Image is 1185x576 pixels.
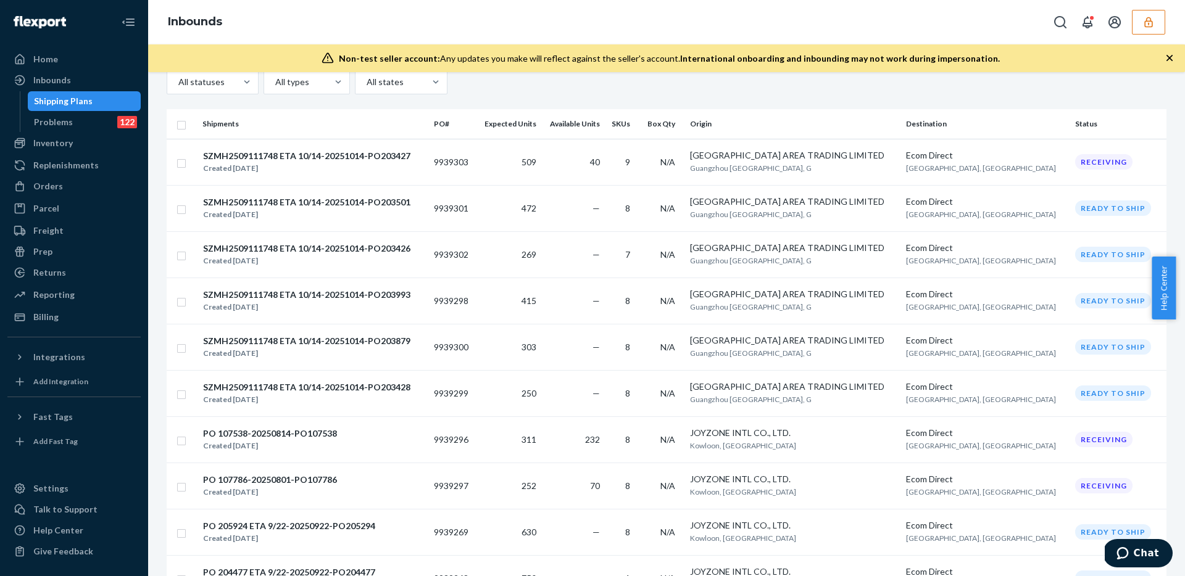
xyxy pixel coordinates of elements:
[625,388,630,398] span: 8
[203,335,410,347] div: SZMH2509111748 ETA 10/14-20251014-PO203879
[625,480,630,491] span: 8
[906,441,1056,450] span: [GEOGRAPHIC_DATA], [GEOGRAPHIC_DATA]
[429,109,476,139] th: PO#
[33,137,73,149] div: Inventory
[690,533,796,543] span: Kowloon, [GEOGRAPHIC_DATA]
[690,163,812,173] span: Guangzhou [GEOGRAPHIC_DATA], G
[605,109,640,139] th: SKUs
[680,53,1000,64] span: International onboarding and inbounding may not work during impersonation.
[690,302,812,311] span: Guangzhou [GEOGRAPHIC_DATA], G
[274,76,275,88] input: All types
[1075,478,1133,493] div: Receiving
[429,278,476,324] td: 9939298
[33,159,99,171] div: Replenishments
[33,482,69,495] div: Settings
[592,388,600,398] span: —
[1075,247,1151,262] div: Ready to ship
[690,288,896,300] div: [GEOGRAPHIC_DATA] AREA TRADING LIMITED
[7,285,141,305] a: Reporting
[660,480,675,491] span: N/A
[522,249,536,260] span: 269
[7,49,141,69] a: Home
[33,180,63,192] div: Orders
[33,411,73,423] div: Fast Tags
[7,347,141,367] button: Integrations
[168,15,222,28] a: Inbounds
[690,149,896,162] div: [GEOGRAPHIC_DATA] AREA TRADING LIMITED
[585,434,600,445] span: 232
[590,157,600,167] span: 40
[203,427,337,440] div: PO 107538-20250814-PO107538
[7,372,141,392] a: Add Integration
[33,311,59,323] div: Billing
[203,289,410,301] div: SZMH2509111748 ETA 10/14-20251014-PO203993
[690,334,896,347] div: [GEOGRAPHIC_DATA] AREA TRADING LIMITED
[906,149,1065,162] div: Ecom Direct
[906,334,1065,347] div: Ecom Direct
[33,376,88,387] div: Add Integration
[522,527,536,537] span: 630
[625,434,630,445] span: 8
[592,249,600,260] span: —
[906,242,1065,254] div: Ecom Direct
[1075,154,1133,170] div: Receiving
[429,370,476,416] td: 9939299
[625,249,630,260] span: 7
[522,203,536,213] span: 472
[429,416,476,463] td: 9939296
[660,249,675,260] span: N/A
[660,157,675,167] span: N/A
[906,195,1065,208] div: Ecom Direct
[429,231,476,278] td: 9939302
[7,176,141,196] a: Orders
[1075,432,1133,447] div: Receiving
[592,527,600,537] span: —
[117,116,137,128] div: 122
[116,10,141,35] button: Close Navigation
[33,53,58,65] div: Home
[7,242,141,261] a: Prep
[1075,200,1151,216] div: Ready to ship
[203,520,375,532] div: PO 205924 ETA 9/22-20250922-PO205294
[906,381,1065,393] div: Ecom Direct
[7,70,141,90] a: Inbounds
[906,163,1056,173] span: [GEOGRAPHIC_DATA], [GEOGRAPHIC_DATA]
[906,302,1056,311] span: [GEOGRAPHIC_DATA], [GEOGRAPHIC_DATA]
[1152,257,1176,319] span: Help Center
[906,487,1056,496] span: [GEOGRAPHIC_DATA], [GEOGRAPHIC_DATA]
[158,4,232,40] ol: breadcrumbs
[625,295,630,306] span: 8
[7,541,141,561] button: Give Feedback
[33,245,52,258] div: Prep
[660,388,675,398] span: N/A
[203,486,337,498] div: Created [DATE]
[541,109,605,139] th: Available Units
[33,503,98,516] div: Talk to Support
[522,480,536,491] span: 252
[203,381,410,393] div: SZMH2509111748 ETA 10/14-20251014-PO203428
[7,432,141,451] a: Add Fast Tag
[33,545,93,557] div: Give Feedback
[14,16,66,28] img: Flexport logo
[1075,10,1100,35] button: Open notifications
[906,533,1056,543] span: [GEOGRAPHIC_DATA], [GEOGRAPHIC_DATA]
[906,210,1056,219] span: [GEOGRAPHIC_DATA], [GEOGRAPHIC_DATA]
[203,162,410,175] div: Created [DATE]
[690,210,812,219] span: Guangzhou [GEOGRAPHIC_DATA], G
[33,224,64,237] div: Freight
[1070,109,1166,139] th: Status
[1102,10,1127,35] button: Open account menu
[906,427,1065,439] div: Ecom Direct
[640,109,685,139] th: Box Qty
[690,487,796,496] span: Kowloon, [GEOGRAPHIC_DATA]
[476,109,541,139] th: Expected Units
[690,195,896,208] div: [GEOGRAPHIC_DATA] AREA TRADING LIMITED
[203,242,410,255] div: SZMH2509111748 ETA 10/14-20251014-PO203426
[625,527,630,537] span: 8
[7,199,141,218] a: Parcel
[197,109,429,139] th: Shipments
[429,509,476,555] td: 9939269
[625,342,630,352] span: 8
[7,307,141,327] a: Billing
[690,473,896,485] div: JOYZONE INTL CO., LTD.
